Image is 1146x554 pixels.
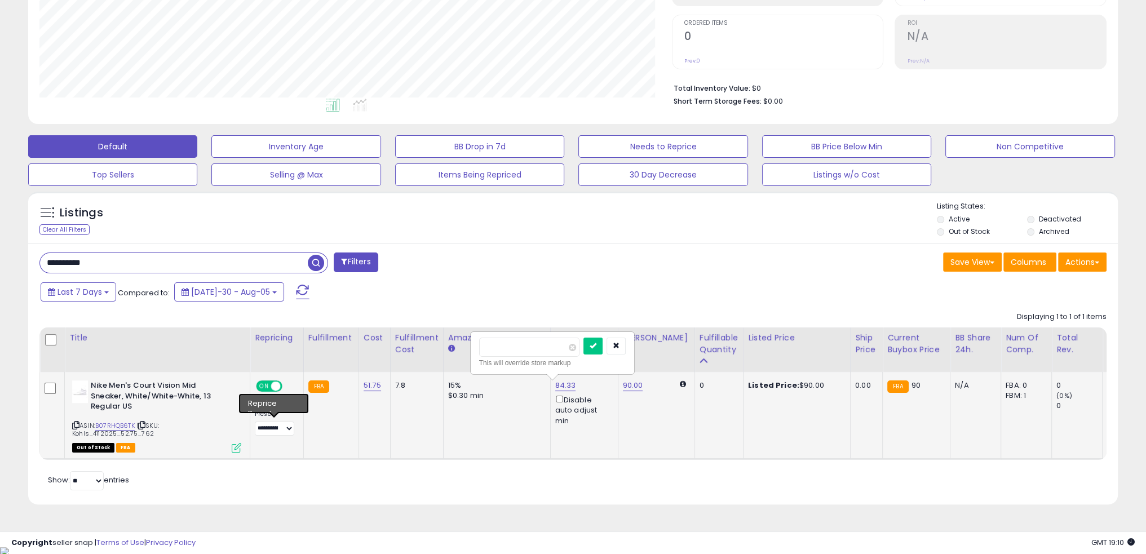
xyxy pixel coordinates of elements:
[578,163,747,186] button: 30 Day Decrease
[763,96,783,107] span: $0.00
[448,332,546,344] div: Amazon Fees
[623,332,690,344] div: [PERSON_NAME]
[955,380,992,391] div: N/A
[1056,391,1072,400] small: (0%)
[116,443,135,453] span: FBA
[700,380,734,391] div: 0
[912,380,921,391] span: 90
[907,57,929,64] small: Prev: N/A
[448,391,542,401] div: $0.30 min
[308,380,329,393] small: FBA
[395,163,564,186] button: Items Being Repriced
[1056,401,1102,411] div: 0
[1006,332,1047,356] div: Num of Comp.
[72,380,88,403] img: 11nHVmuwLFL._SL40_.jpg
[211,135,380,158] button: Inventory Age
[48,475,129,485] span: Show: entries
[91,380,228,415] b: Nike Men's Court Vision Mid Sneaker, White/White-White, 13 Regular US
[555,393,609,426] div: Disable auto adjust min
[11,537,52,548] strong: Copyright
[479,357,626,369] div: This will override store markup
[674,96,762,106] b: Short Term Storage Fees:
[1039,227,1069,236] label: Archived
[907,20,1106,26] span: ROI
[255,398,295,408] div: Win BuyBox
[364,380,381,391] a: 51.75
[762,163,931,186] button: Listings w/o Cost
[448,344,455,354] small: Amazon Fees.
[555,380,576,391] a: 84.33
[887,332,945,356] div: Current Buybox Price
[762,135,931,158] button: BB Price Below Min
[674,81,1098,94] li: $0
[1058,252,1107,272] button: Actions
[364,332,386,344] div: Cost
[39,224,90,235] div: Clear All Filters
[887,380,908,393] small: FBA
[448,380,542,391] div: 15%
[257,382,271,391] span: ON
[1003,252,1056,272] button: Columns
[11,538,196,548] div: seller snap | |
[1056,380,1102,391] div: 0
[211,163,380,186] button: Selling @ Max
[72,443,114,453] span: All listings that are currently out of stock and unavailable for purchase on Amazon
[907,30,1106,45] h2: N/A
[72,380,241,451] div: ASIN:
[1039,214,1081,224] label: Deactivated
[174,282,284,302] button: [DATE]-30 - Aug-05
[60,205,103,221] h5: Listings
[334,252,378,272] button: Filters
[855,332,878,356] div: Ship Price
[684,57,700,64] small: Prev: 0
[1056,332,1098,356] div: Total Rev.
[748,380,799,391] b: Listed Price:
[191,286,270,298] span: [DATE]-30 - Aug-05
[57,286,102,298] span: Last 7 Days
[28,163,197,186] button: Top Sellers
[949,227,990,236] label: Out of Stock
[1017,312,1107,322] div: Displaying 1 to 1 of 1 items
[146,537,196,548] a: Privacy Policy
[623,380,643,391] a: 90.00
[1006,391,1043,401] div: FBM: 1
[255,332,299,344] div: Repricing
[255,410,295,436] div: Preset:
[1011,256,1046,268] span: Columns
[28,135,197,158] button: Default
[1006,380,1043,391] div: FBA: 0
[674,83,750,93] b: Total Inventory Value:
[684,20,883,26] span: Ordered Items
[945,135,1114,158] button: Non Competitive
[943,252,1002,272] button: Save View
[96,537,144,548] a: Terms of Use
[118,287,170,298] span: Compared to:
[308,332,354,344] div: Fulfillment
[578,135,747,158] button: Needs to Reprice
[95,421,135,431] a: B07RHQB6TK
[955,332,996,356] div: BB Share 24h.
[69,332,245,344] div: Title
[1091,537,1135,548] span: 2025-08-14 19:10 GMT
[748,380,842,391] div: $90.00
[395,135,564,158] button: BB Drop in 7d
[949,214,970,224] label: Active
[700,332,738,356] div: Fulfillable Quantity
[395,380,435,391] div: 7.8
[855,380,874,391] div: 0.00
[937,201,1118,212] p: Listing States:
[281,382,299,391] span: OFF
[684,30,883,45] h2: 0
[72,421,159,438] span: | SKU: Kohls_4112025_52.75_762
[748,332,846,344] div: Listed Price
[395,332,439,356] div: Fulfillment Cost
[41,282,116,302] button: Last 7 Days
